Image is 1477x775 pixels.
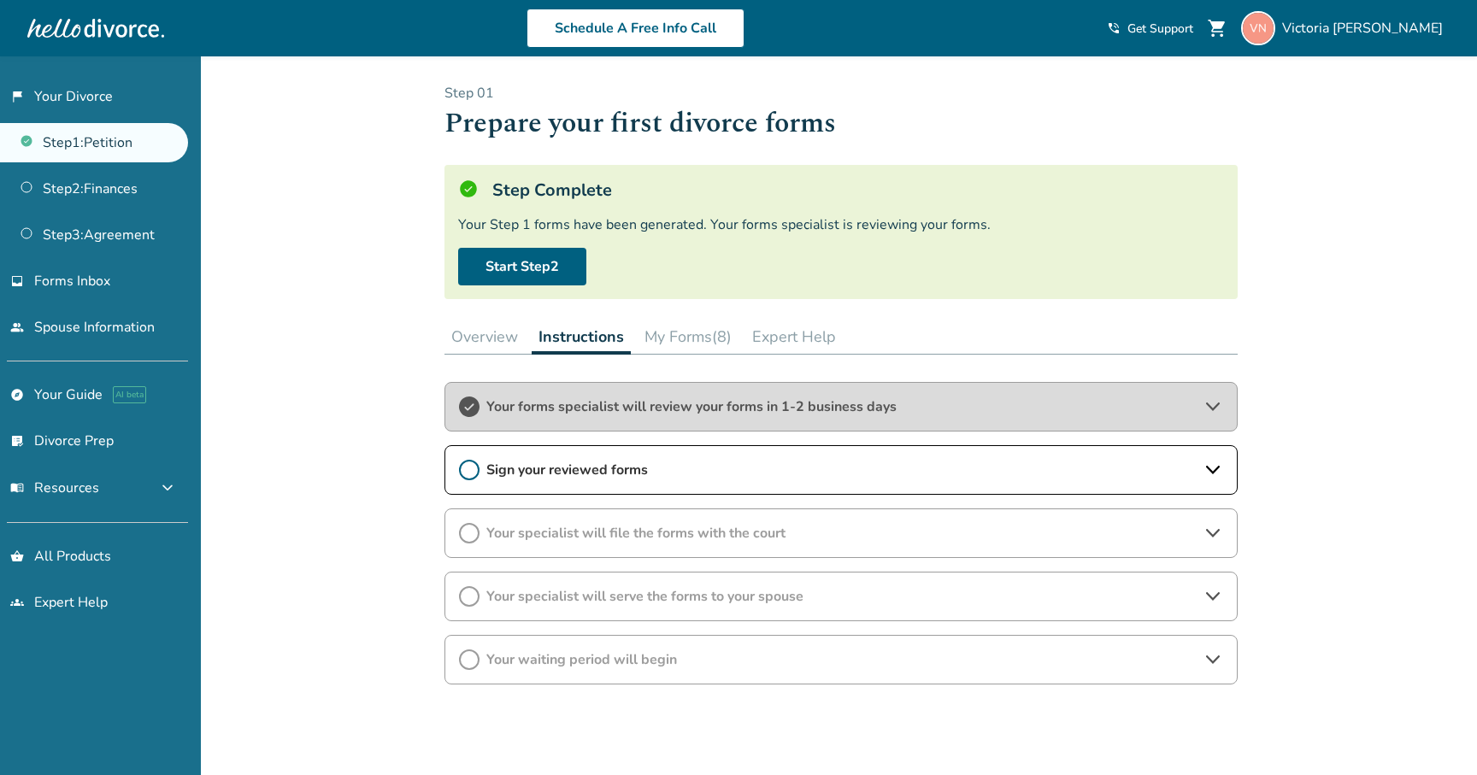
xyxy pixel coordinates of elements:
span: shopping_basket [10,549,24,563]
span: Forms Inbox [34,272,110,291]
iframe: Chat Widget [1392,693,1477,775]
span: Your waiting period will begin [486,650,1196,669]
a: Schedule A Free Info Call [527,9,744,48]
span: AI beta [113,386,146,403]
span: phone_in_talk [1107,21,1121,35]
span: Your specialist will file the forms with the court [486,524,1196,543]
span: Get Support [1127,21,1193,37]
span: list_alt_check [10,434,24,448]
button: Instructions [532,320,631,355]
button: Expert Help [745,320,843,354]
span: menu_book [10,481,24,495]
span: Your forms specialist will review your forms in 1-2 business days [486,397,1196,416]
span: Your specialist will serve the forms to your spouse [486,587,1196,606]
span: people [10,320,24,334]
button: My Forms(8) [638,320,738,354]
img: victoria.spearman.nunes@gmail.com [1241,11,1275,45]
h5: Step Complete [492,179,612,202]
span: expand_more [157,478,178,498]
button: Overview [444,320,525,354]
span: shopping_cart [1207,18,1227,38]
span: inbox [10,274,24,288]
h1: Prepare your first divorce forms [444,103,1238,144]
span: groups [10,596,24,609]
div: Your Step 1 forms have been generated. Your forms specialist is reviewing your forms. [458,215,1224,234]
span: flag_2 [10,90,24,103]
a: Start Step2 [458,248,586,285]
span: Sign your reviewed forms [486,461,1196,479]
p: Step 0 1 [444,84,1238,103]
span: Victoria [PERSON_NAME] [1282,19,1450,38]
a: phone_in_talkGet Support [1107,21,1193,37]
span: Resources [10,479,99,497]
span: explore [10,388,24,402]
